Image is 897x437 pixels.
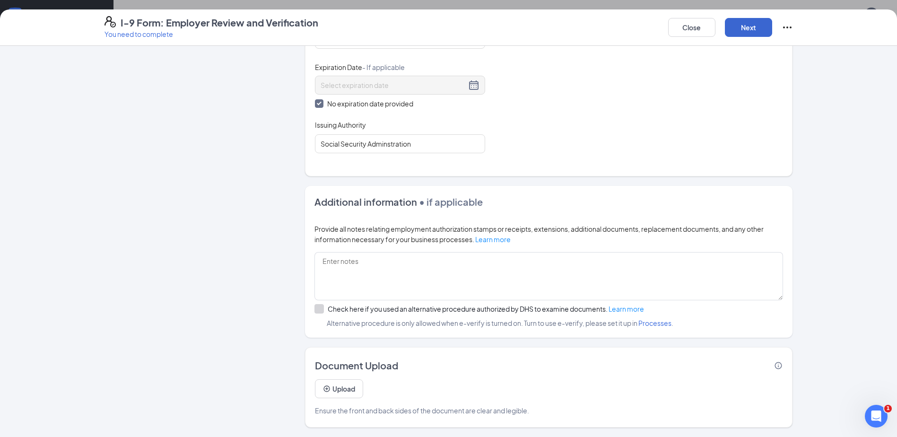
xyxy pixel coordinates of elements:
span: - If applicable [362,63,405,71]
span: Expiration Date [315,62,405,72]
p: You need to complete [105,29,318,39]
span: Issuing Authority [315,120,366,130]
span: • if applicable [417,196,483,208]
iframe: Intercom live chat [865,405,888,428]
a: Learn more [609,305,644,313]
span: Ensure the front and back sides of the document are clear and legible. [315,405,529,416]
svg: FormI9EVerifyIcon [105,16,116,27]
svg: Info [774,361,783,370]
div: Check here if you used an alternative procedure authorized by DHS to examine documents. [328,304,644,314]
a: Learn more [475,235,511,244]
a: Processes [638,319,671,327]
button: UploadPlusCircle [315,379,363,398]
input: Select expiration date [321,80,466,90]
svg: Ellipses [782,22,793,33]
span: Alternative procedure is only allowed when e-verify is turned on. Turn to use e-verify, please se... [314,318,783,328]
button: Close [668,18,715,37]
span: Additional information [314,196,417,208]
span: No expiration date provided [323,98,417,109]
span: Provide all notes relating employment authorization stamps or receipts, extensions, additional do... [314,225,764,244]
h4: I-9 Form: Employer Review and Verification [121,16,318,29]
span: Document Upload [315,359,398,372]
svg: PlusCircle [323,385,331,393]
span: 1 [884,405,892,412]
button: Next [725,18,772,37]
